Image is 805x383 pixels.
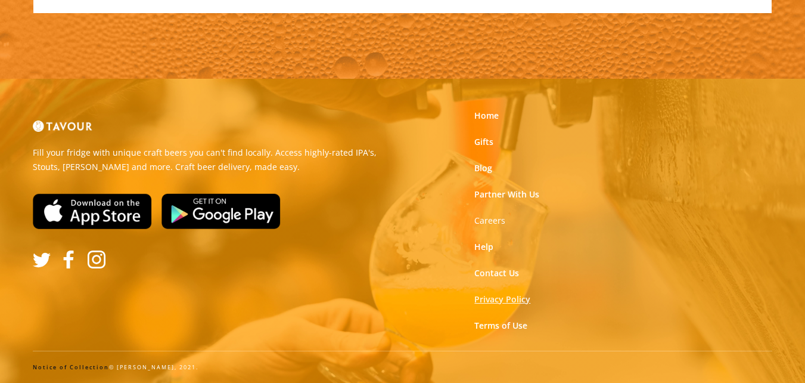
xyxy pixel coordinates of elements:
strong: Careers [474,215,505,226]
a: Home [474,110,499,122]
a: Contact Us [474,267,519,279]
a: Help [474,241,493,253]
div: © [PERSON_NAME], 2021. [33,363,772,372]
p: Fill your fridge with unique craft beers you can't find locally. Access highly-rated IPA's, Stout... [33,146,394,174]
a: Careers [474,215,505,227]
a: Partner With Us [474,189,539,200]
a: Blog [474,162,492,174]
a: Notice of Collection [33,363,109,371]
a: Terms of Use [474,320,527,332]
a: Gifts [474,136,493,148]
a: Privacy Policy [474,294,530,305]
